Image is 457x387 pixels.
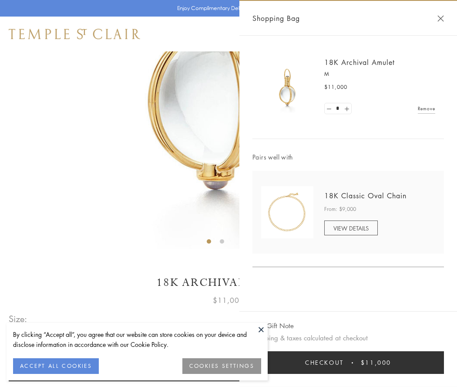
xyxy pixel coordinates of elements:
[342,103,351,114] a: Set quantity to 2
[324,205,356,214] span: From: $9,000
[252,13,300,24] span: Shopping Bag
[324,83,347,92] span: $11,000
[9,312,28,326] span: Size:
[182,358,261,374] button: COOKIES SETTINGS
[305,358,344,367] span: Checkout
[324,70,435,78] p: M
[418,104,435,113] a: Remove
[177,4,276,13] p: Enjoy Complimentary Delivery & Returns
[261,61,313,113] img: 18K Archival Amulet
[361,358,391,367] span: $11,000
[252,333,444,343] p: Shipping & taxes calculated at checkout
[252,351,444,374] button: Checkout $11,000
[213,295,244,306] span: $11,000
[324,58,395,67] a: 18K Archival Amulet
[437,15,444,22] button: Close Shopping Bag
[324,191,407,200] a: 18K Classic Oval Chain
[325,103,333,114] a: Set quantity to 0
[261,186,313,238] img: N88865-OV18
[324,221,378,235] a: VIEW DETAILS
[333,224,369,232] span: VIEW DETAILS
[13,358,99,374] button: ACCEPT ALL COOKIES
[9,29,140,39] img: Temple St. Clair
[252,320,294,331] button: Add Gift Note
[9,275,448,290] h1: 18K Archival Amulet
[13,329,261,350] div: By clicking “Accept all”, you agree that our website can store cookies on your device and disclos...
[252,152,444,162] span: Pairs well with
